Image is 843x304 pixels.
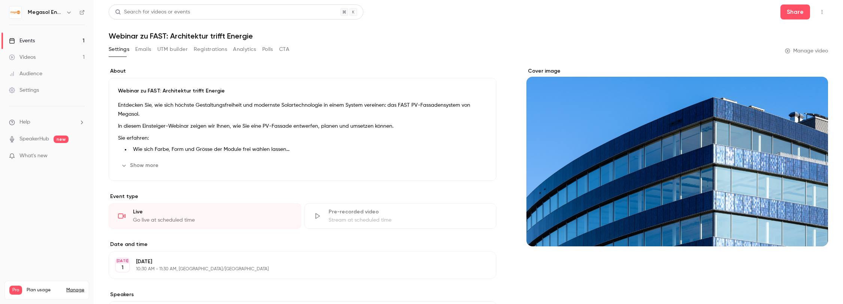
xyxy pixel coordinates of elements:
div: Stream at scheduled time [329,216,487,224]
h1: Webinar zu FAST: Architektur trifft Energie [109,31,828,40]
p: Sie erfahren: [118,134,487,143]
li: help-dropdown-opener [9,118,85,126]
a: SpeakerHub [19,135,49,143]
div: Audience [9,70,42,77]
a: Manage video [785,47,828,55]
span: Help [19,118,30,126]
span: What's new [19,152,48,160]
button: Analytics [233,43,256,55]
p: Entdecken Sie, wie sich höchste Gestaltungsfreiheit und modernste Solartechnologie in einem Syste... [118,101,487,119]
span: new [54,136,69,143]
h6: Megasol Energie AG [28,9,63,16]
div: Search for videos or events [115,8,190,16]
a: Manage [66,287,84,293]
p: 10:30 AM - 11:30 AM, [GEOGRAPHIC_DATA]/[GEOGRAPHIC_DATA] [136,266,457,272]
button: Show more [118,159,163,171]
span: Plan usage [27,287,62,293]
button: UTM builder [157,43,188,55]
button: Registrations [194,43,227,55]
div: Videos [9,54,36,61]
button: Emails [135,43,151,55]
p: 1 [121,264,124,271]
div: Settings [9,86,39,94]
span: Pro [9,286,22,295]
section: Cover image [526,67,828,246]
button: Settings [109,43,129,55]
div: Pre-recorded video [329,208,487,216]
div: LiveGo live at scheduled time [109,203,301,229]
p: Event type [109,193,496,200]
p: Webinar zu FAST: Architektur trifft Energie [118,87,487,95]
div: Pre-recorded videoStream at scheduled time [304,203,497,229]
button: Share [780,4,810,19]
label: About [109,67,496,75]
button: Polls [262,43,273,55]
label: Date and time [109,241,496,248]
div: Live [133,208,292,216]
label: Cover image [526,67,828,75]
label: Speakers [109,291,496,298]
button: CTA [279,43,289,55]
p: In diesem Einsteiger-Webinar zeigen wir Ihnen, wie Sie eine PV-Fassade entwerfen, planen und umse... [118,122,487,131]
p: [DATE] [136,258,457,265]
img: Megasol Energie AG [9,6,21,18]
div: Go live at scheduled time [133,216,292,224]
li: Wie sich Farbe, Form und Grösse der Module frei wählen lassen [130,146,487,153]
div: [DATE] [116,258,129,264]
div: Events [9,37,35,45]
